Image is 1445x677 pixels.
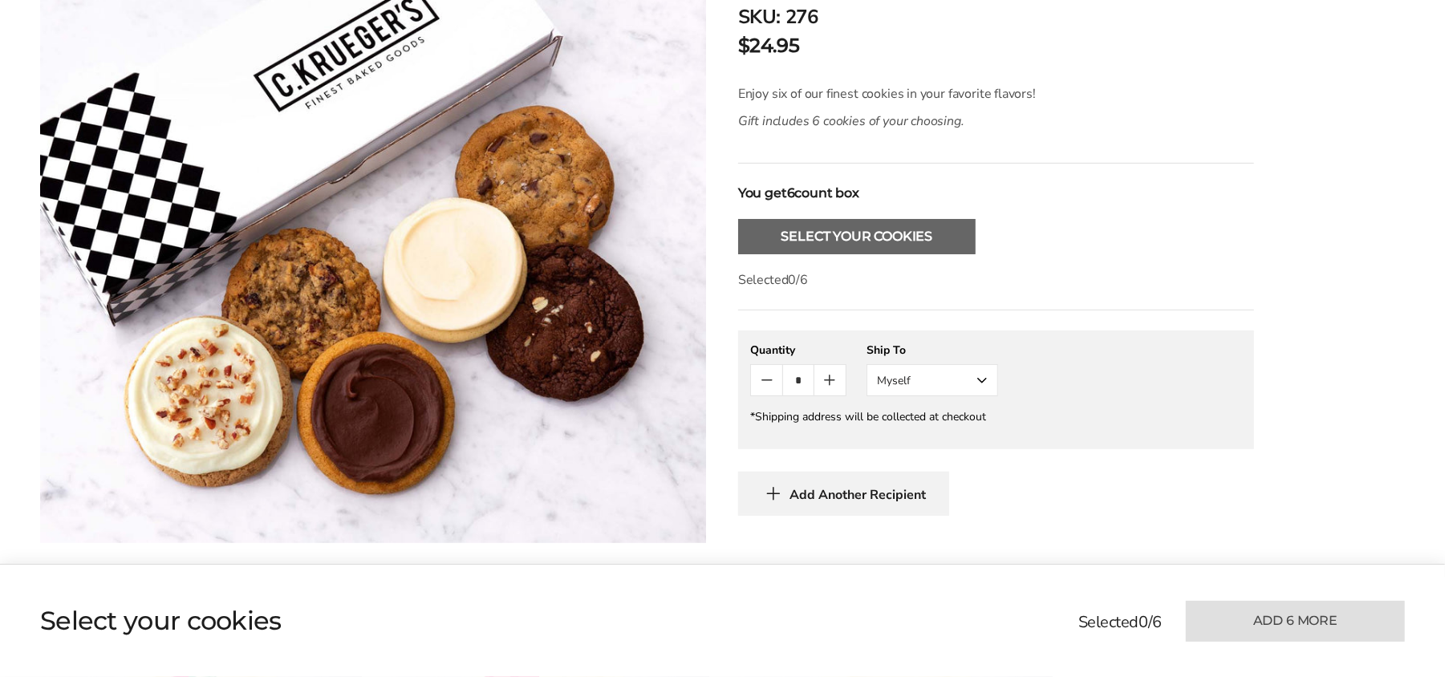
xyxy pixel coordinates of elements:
p: Enjoy six of our finest cookies in your favorite flavors! [738,84,1177,103]
span: Add Another Recipient [789,487,926,503]
button: Add Another Recipient [738,472,949,516]
strong: You get count box [738,184,859,203]
p: Selected / [738,270,1254,290]
div: *Shipping address will be collected at checkout [750,409,1242,424]
em: Gift includes 6 cookies of your choosing. [738,112,964,130]
button: Select Your Cookies [738,219,976,254]
button: Add 6 more [1186,601,1405,642]
span: 6 [1152,611,1162,633]
div: Quantity [750,343,846,358]
input: Quantity [782,365,814,395]
gfm-form: New recipient [738,330,1254,449]
span: 0 [789,271,797,289]
span: 0 [1139,611,1148,633]
p: Selected / [1078,610,1162,634]
div: Ship To [867,343,998,358]
strong: SKU: [738,4,781,30]
button: Myself [867,364,998,396]
span: 276 [785,4,818,30]
button: Count minus [751,365,782,395]
span: 6 [787,185,795,201]
button: Count plus [814,365,846,395]
span: 6 [800,271,808,289]
p: $24.95 [738,31,799,60]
